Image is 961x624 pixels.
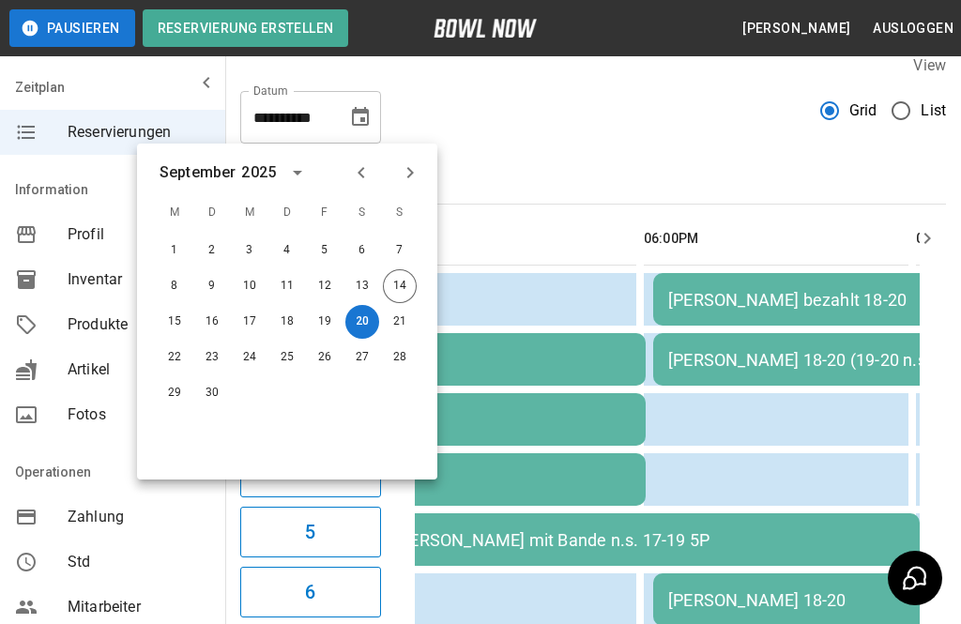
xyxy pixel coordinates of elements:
[383,341,417,374] button: 28. Sep. 2025
[233,305,267,339] button: 17. Sep. 2025
[240,567,381,617] button: 6
[233,269,267,303] button: 10. Sep. 2025
[305,577,315,607] h6: 6
[308,269,342,303] button: 12. Sep. 2025
[913,56,946,74] label: View
[68,403,210,426] span: Fotos
[305,517,315,547] h6: 5
[143,9,349,47] button: Reservierung erstellen
[241,161,276,184] div: 2025
[68,313,210,336] span: Produkte
[68,506,210,528] span: Zahlung
[345,157,377,189] button: Previous month
[282,157,313,189] button: calendar view is open, switch to year view
[345,269,379,303] button: 13. Sep. 2025
[158,269,191,303] button: 8. Sep. 2025
[158,341,191,374] button: 22. Sep. 2025
[921,99,946,122] span: List
[383,269,417,303] button: 14. Sep. 2025
[158,376,191,410] button: 29. Sep. 2025
[195,376,229,410] button: 30. Sep. 2025
[345,194,379,232] span: S
[394,530,905,550] div: [PERSON_NAME] mit Bande n.s. 17-19 5P
[383,305,417,339] button: 21. Sep. 2025
[68,596,210,618] span: Mitarbeiter
[68,358,210,381] span: Artikel
[68,268,210,291] span: Inventar
[158,234,191,267] button: 1. Sep. 2025
[383,194,417,232] span: S
[195,341,229,374] button: 23. Sep. 2025
[342,99,379,136] button: Choose date, selected date is 20. Sep. 2025
[345,305,379,339] button: 20. Sep. 2025
[270,269,304,303] button: 11. Sep. 2025
[68,551,210,573] span: Std
[270,194,304,232] span: D
[195,234,229,267] button: 2. Sep. 2025
[158,194,191,232] span: M
[160,161,236,184] div: September
[865,11,961,46] button: Ausloggen
[240,507,381,557] button: 5
[233,234,267,267] button: 3. Sep. 2025
[195,269,229,303] button: 9. Sep. 2025
[195,305,229,339] button: 16. Sep. 2025
[270,305,304,339] button: 18. Sep. 2025
[68,223,210,246] span: Profil
[345,234,379,267] button: 6. Sep. 2025
[308,234,342,267] button: 5. Sep. 2025
[394,157,426,189] button: Next month
[158,305,191,339] button: 15. Sep. 2025
[735,11,858,46] button: [PERSON_NAME]
[308,194,342,232] span: F
[195,194,229,232] span: D
[383,234,417,267] button: 7. Sep. 2025
[270,341,304,374] button: 25. Sep. 2025
[345,341,379,374] button: 27. Sep. 2025
[849,99,877,122] span: Grid
[434,19,537,38] img: logo
[308,341,342,374] button: 26. Sep. 2025
[9,9,135,47] button: Pausieren
[240,159,946,204] div: inventory tabs
[68,121,210,144] span: Reservierungen
[270,234,304,267] button: 4. Sep. 2025
[233,194,267,232] span: M
[233,341,267,374] button: 24. Sep. 2025
[308,305,342,339] button: 19. Sep. 2025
